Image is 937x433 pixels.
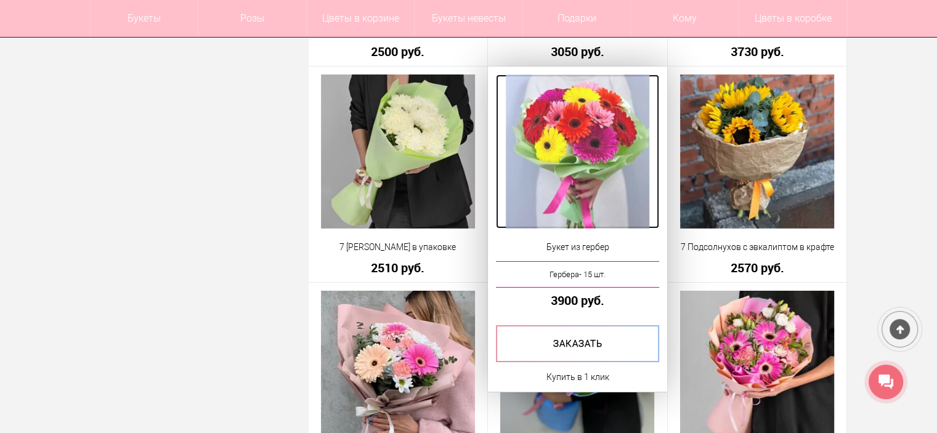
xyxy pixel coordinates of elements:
a: 2500 руб. [317,45,480,58]
a: Гербера- 15 шт. [496,261,659,288]
a: 2510 руб. [317,261,480,274]
a: 3050 руб. [496,45,659,58]
a: 7 [PERSON_NAME] в упаковке [317,241,480,254]
a: Купить в 1 клик [546,370,609,384]
img: Букет из гербер [506,75,650,229]
a: 3900 руб. [496,294,659,307]
img: 7 Хризантем Антонов в упаковке [321,75,475,229]
a: 2570 руб. [676,261,839,274]
img: 7 Подсолнухов с эвкалиптом в крафте [680,75,834,229]
a: 3730 руб. [676,45,839,58]
a: Букет из гербер [496,241,659,254]
a: 7 Подсолнухов с эвкалиптом в крафте [676,241,839,254]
